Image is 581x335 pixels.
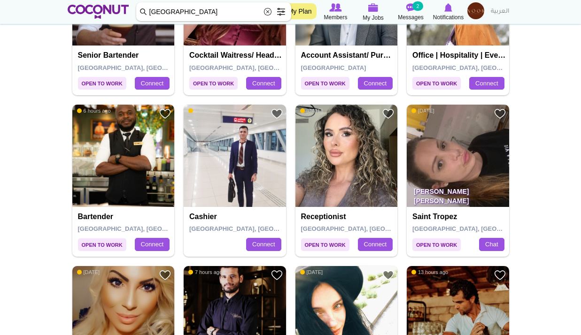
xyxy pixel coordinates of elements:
[368,3,379,12] img: My Jobs
[271,269,283,281] a: Add to Favourites
[78,51,171,60] h4: Senior Bartender
[189,213,283,221] h4: Cashier
[398,13,424,22] span: Messages
[411,269,448,275] span: 13 hours ago
[433,13,464,22] span: Notifications
[412,1,423,11] small: 2
[189,225,323,232] span: [GEOGRAPHIC_DATA], [GEOGRAPHIC_DATA]
[494,108,506,120] a: Add to Favourites
[411,107,434,114] span: [DATE]
[479,238,504,251] a: Chat
[301,225,435,232] span: [GEOGRAPHIC_DATA], [GEOGRAPHIC_DATA]
[189,77,238,90] span: Open to Work
[412,213,506,221] h4: Saint tropez
[469,77,504,90] a: Connect
[246,238,281,251] a: Connect
[363,13,384,23] span: My Jobs
[188,107,211,114] span: [DATE]
[486,2,514,21] a: العربية
[382,108,394,120] a: Add to Favourites
[301,64,366,71] span: [GEOGRAPHIC_DATA]
[78,64,212,71] span: [GEOGRAPHIC_DATA], [GEOGRAPHIC_DATA]
[358,238,393,251] a: Connect
[329,3,341,12] img: Browse Members
[189,51,283,60] h4: Cocktail Waitress/ head waitresses/vip waitress/waitress
[136,2,291,21] input: Search members by role or city
[78,238,126,251] span: Open to Work
[135,238,170,251] a: Connect
[135,77,170,90] a: Connect
[78,213,171,221] h4: Bartender
[324,13,347,22] span: Members
[407,181,509,207] p: [PERSON_NAME] [PERSON_NAME][EMAIL_ADDRESS][DOMAIN_NAME]
[159,108,171,120] a: Add to Favourites
[412,51,506,60] h4: Office | Hospitality | Events | Corporate
[301,238,349,251] span: Open to Work
[317,2,355,22] a: Browse Members Members
[412,64,546,71] span: [GEOGRAPHIC_DATA], [GEOGRAPHIC_DATA]
[301,51,395,60] h4: Account assistant/ Purchasing assistant
[77,107,111,114] span: 6 hours ago
[300,269,323,275] span: [DATE]
[301,213,395,221] h4: Receptionist
[301,77,349,90] span: Open to Work
[430,2,467,22] a: Notifications Notifications
[189,64,323,71] span: [GEOGRAPHIC_DATA], [GEOGRAPHIC_DATA]
[271,108,283,120] a: Add to Favourites
[77,269,100,275] span: [DATE]
[246,77,281,90] a: Connect
[412,225,546,232] span: [GEOGRAPHIC_DATA], [GEOGRAPHIC_DATA]
[78,225,212,232] span: [GEOGRAPHIC_DATA], [GEOGRAPHIC_DATA]
[494,269,506,281] a: Add to Favourites
[159,269,171,281] a: Add to Favourites
[68,5,129,19] img: Home
[355,2,392,23] a: My Jobs My Jobs
[412,77,461,90] span: Open to Work
[78,77,126,90] span: Open to Work
[406,3,416,12] img: Messages
[300,107,323,114] span: [DATE]
[188,269,222,275] span: 7 hours ago
[382,269,394,281] a: Add to Favourites
[444,3,452,12] img: Notifications
[358,77,393,90] a: Connect
[283,3,317,19] a: My Plan
[412,238,461,251] span: Open to Work
[392,2,430,22] a: Messages Messages 2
